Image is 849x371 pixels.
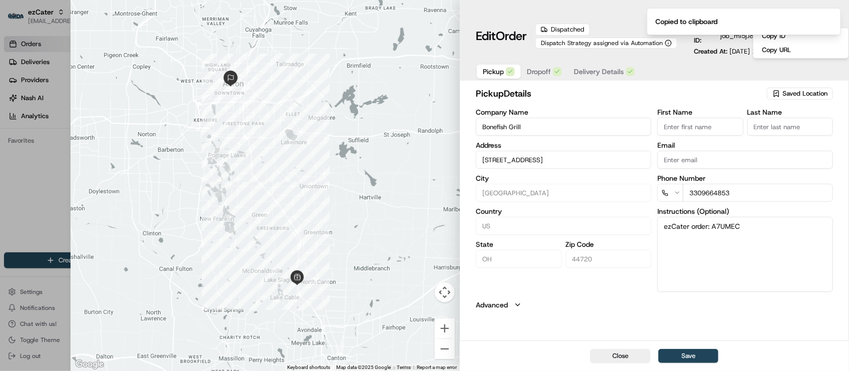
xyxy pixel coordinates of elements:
[336,364,391,370] span: Map data ©2025 Google
[85,146,93,154] div: 💻
[476,217,651,235] input: Enter country
[170,99,182,111] button: Start new chat
[476,175,651,182] label: City
[657,217,833,292] textarea: ezCater order: A7UMEC
[658,349,718,363] button: Save
[590,349,650,363] button: Close
[535,24,590,36] div: Dispatched
[483,67,504,77] span: Pickup
[527,67,551,77] span: Dropoff
[34,96,164,106] div: Start new chat
[655,17,717,27] div: Copied to clipboard
[476,184,651,202] input: Enter city
[71,169,121,177] a: Powered byPylon
[417,364,457,370] a: Report a map error
[747,109,833,116] label: Last Name
[476,241,561,248] label: State
[782,89,827,98] span: Saved Location
[435,339,455,359] button: Zoom out
[720,32,815,41] span: job_mi5jJ8YXyPN3ykHh9MAtor
[34,106,127,114] div: We're available if you need us!
[10,10,30,30] img: Nash
[683,184,833,202] input: Enter phone number
[81,141,165,159] a: 💻API Documentation
[476,118,651,136] input: Enter company name
[435,318,455,338] button: Zoom in
[476,300,508,310] label: Advanced
[20,145,77,155] span: Knowledge Base
[476,151,651,169] input: 6341 Strip Ave NW, North Canton, OH 44720, USA
[729,47,769,56] span: [DATE] 11:12
[566,241,651,248] label: Zip Code
[694,27,833,45] div: Delivery ID:
[767,87,833,101] button: Saved Location
[541,39,663,47] span: Dispatch Strategy assigned via Automation
[95,145,161,155] span: API Documentation
[476,142,651,149] label: Address
[657,151,833,169] input: Enter email
[10,146,18,154] div: 📗
[476,87,765,101] h2: pickup Details
[100,170,121,177] span: Pylon
[657,109,743,116] label: First Name
[496,28,527,44] span: Order
[397,364,411,370] a: Terms
[694,47,769,56] p: Created At:
[476,300,833,310] button: Advanced
[476,208,651,215] label: Country
[6,141,81,159] a: 📗Knowledge Base
[657,118,743,136] input: Enter first name
[10,96,28,114] img: 1736555255976-a54dd68f-1ca7-489b-9aae-adbdc363a1c4
[657,208,833,215] label: Instructions (Optional)
[566,250,651,268] input: Enter zip code
[476,109,651,116] label: Company Name
[10,40,182,56] p: Welcome 👋
[287,364,330,371] button: Keyboard shortcuts
[657,175,833,182] label: Phone Number
[657,142,833,149] label: Email
[720,32,822,41] a: job_mi5jJ8YXyPN3ykHh9MAtor
[476,250,561,268] input: Enter state
[755,30,846,42] button: Copy ID
[26,65,165,75] input: Clear
[574,67,624,77] span: Delivery Details
[535,38,677,49] button: Dispatch Strategy assigned via Automation
[476,28,527,44] h1: Edit
[747,118,833,136] input: Enter last name
[435,282,455,302] button: Map camera controls
[73,358,106,371] a: Open this area in Google Maps (opens a new window)
[755,44,846,56] button: Copy URL
[73,358,106,371] img: Google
